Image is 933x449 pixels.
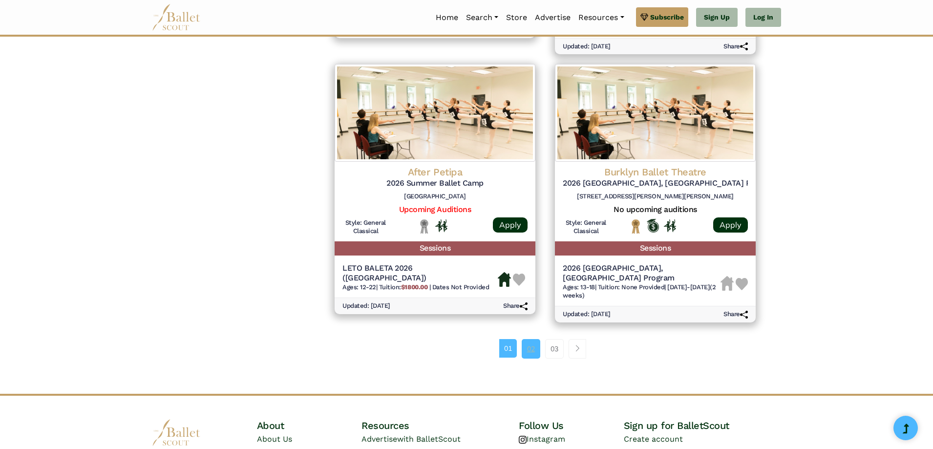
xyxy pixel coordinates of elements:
h4: Sign up for BalletScout [624,419,781,432]
h4: Follow Us [519,419,624,432]
a: Resources [574,7,628,28]
img: Local [418,219,430,234]
a: Apply [493,217,528,233]
img: In Person [435,219,447,232]
h5: 2026 Summer Ballet Camp [342,178,528,189]
span: Ages: 12-22 [342,283,376,291]
a: Sign Up [696,8,738,27]
a: Upcoming Auditions [399,205,471,214]
img: logo [152,419,201,446]
nav: Page navigation example [499,339,592,359]
h6: Share [503,302,528,310]
h6: | | [563,283,721,300]
h6: | | [342,283,498,292]
h5: No upcoming auditions [563,205,748,215]
a: Apply [713,217,748,233]
h5: Sessions [555,241,756,256]
a: Advertise [531,7,574,28]
a: Advertisewith BalletScout [361,434,461,444]
img: Logo [335,64,535,162]
span: with BalletScout [397,434,461,444]
h4: Resources [361,419,519,432]
a: Subscribe [636,7,688,27]
a: Search [462,7,502,28]
span: [DATE]-[DATE] (2 weeks) [563,283,716,299]
h6: Share [723,43,748,51]
span: Tuition: None Provided [598,283,664,291]
img: instagram logo [519,436,527,444]
h6: Share [723,310,748,319]
a: Store [502,7,531,28]
img: In Person [664,219,676,232]
h6: Style: General Classical [342,219,389,235]
h6: Style: General Classical [563,219,609,235]
img: Offers Scholarship [647,219,659,233]
h6: Updated: [DATE] [563,310,611,319]
span: Subscribe [650,12,684,22]
img: Heart [513,274,525,286]
a: Create account [624,434,683,444]
h6: Updated: [DATE] [563,43,611,51]
a: 02 [522,339,540,359]
a: About Us [257,434,292,444]
h5: LETO BALETA 2026 ([GEOGRAPHIC_DATA]) [342,263,498,284]
img: Logo [555,64,756,162]
h4: Burklyn Ballet Theatre [563,166,748,178]
h5: 2026 [GEOGRAPHIC_DATA], [GEOGRAPHIC_DATA] Program [563,263,721,284]
h6: [STREET_ADDRESS][PERSON_NAME][PERSON_NAME] [563,192,748,201]
a: 03 [545,339,564,359]
h6: [GEOGRAPHIC_DATA] [342,192,528,201]
img: Heart [736,278,748,290]
img: Housing Unavailable [721,276,734,291]
span: Ages: 13-18 [563,283,595,291]
img: National [630,219,642,234]
h5: 2026 [GEOGRAPHIC_DATA], [GEOGRAPHIC_DATA] Program [563,178,748,189]
h5: Sessions [335,241,535,256]
img: Housing Available [498,272,511,287]
h4: About [257,419,362,432]
img: gem.svg [640,12,648,22]
a: 01 [499,339,517,358]
span: Dates Not Provided [432,283,489,291]
a: Log In [745,8,781,27]
h4: After Petipa [342,166,528,178]
h6: Updated: [DATE] [342,302,390,310]
a: Home [432,7,462,28]
a: Instagram [519,434,565,444]
b: $1800.00 [401,283,427,291]
span: Tuition: [379,283,429,291]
